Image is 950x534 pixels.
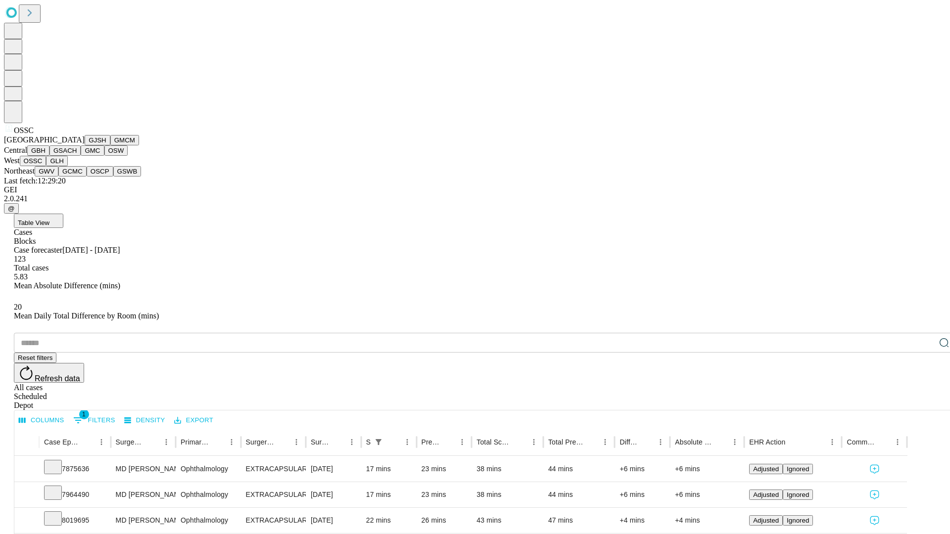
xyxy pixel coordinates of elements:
span: Table View [18,219,49,226]
div: +4 mins [675,508,739,533]
div: 17 mins [366,482,412,507]
span: Ignored [787,517,809,524]
span: Central [4,146,27,154]
span: Northeast [4,167,35,175]
button: GMC [81,145,104,156]
div: Total Scheduled Duration [476,438,512,446]
button: Show filters [372,435,385,449]
button: Sort [786,435,800,449]
span: Refresh data [35,374,80,383]
button: Menu [654,435,667,449]
button: Ignored [783,489,813,500]
button: Expand [19,512,34,530]
div: 38 mins [476,456,538,482]
button: Reset filters [14,353,56,363]
button: Menu [95,435,108,449]
button: Menu [225,435,238,449]
div: 26 mins [422,508,467,533]
div: MD [PERSON_NAME] [PERSON_NAME] Md [116,508,171,533]
button: Table View [14,214,63,228]
div: 47 mins [548,508,610,533]
span: 20 [14,303,22,311]
div: 8019695 [44,508,106,533]
div: Ophthalmology [181,482,236,507]
button: Expand [19,461,34,478]
span: @ [8,205,15,212]
div: Surgeon Name [116,438,144,446]
button: Menu [455,435,469,449]
button: @ [4,203,19,214]
span: Mean Absolute Difference (mins) [14,281,120,290]
div: 1 active filter [372,435,385,449]
span: Case forecaster [14,246,62,254]
div: 38 mins [476,482,538,507]
button: Refresh data [14,363,84,383]
span: Mean Daily Total Difference by Room (mins) [14,311,159,320]
div: 17 mins [366,456,412,482]
span: Adjusted [753,517,779,524]
button: GMCM [110,135,139,145]
div: +4 mins [619,508,665,533]
button: Adjusted [749,464,783,474]
span: 5.83 [14,272,28,281]
span: Adjusted [753,491,779,498]
button: Sort [331,435,345,449]
div: +6 mins [675,456,739,482]
div: 44 mins [548,456,610,482]
button: GBH [27,145,49,156]
button: Ignored [783,515,813,526]
div: [DATE] [311,456,356,482]
span: Ignored [787,465,809,473]
div: Ophthalmology [181,456,236,482]
button: Adjusted [749,489,783,500]
button: Select columns [16,413,67,428]
button: GWV [35,166,58,177]
button: Menu [527,435,541,449]
div: MD [PERSON_NAME] [PERSON_NAME] Md [116,456,171,482]
button: GSWB [113,166,142,177]
button: GSACH [49,145,81,156]
button: Menu [289,435,303,449]
span: Total cases [14,264,48,272]
button: Sort [145,435,159,449]
div: GEI [4,185,946,194]
div: MD [PERSON_NAME] [PERSON_NAME] Md [116,482,171,507]
div: Predicted In Room Duration [422,438,441,446]
div: EXTRACAPSULAR CATARACT REMOVAL WITH [MEDICAL_DATA] [246,482,301,507]
button: OSSC [20,156,47,166]
div: Total Predicted Duration [548,438,584,446]
span: Adjusted [753,465,779,473]
span: Ignored [787,491,809,498]
div: EHR Action [749,438,785,446]
button: GCMC [58,166,87,177]
div: EXTRACAPSULAR CATARACT REMOVAL WITH [MEDICAL_DATA] [246,508,301,533]
div: 23 mins [422,456,467,482]
div: Difference [619,438,639,446]
span: Reset filters [18,354,52,361]
div: +6 mins [619,456,665,482]
span: Last fetch: 12:29:20 [4,177,66,185]
div: [DATE] [311,482,356,507]
div: +6 mins [675,482,739,507]
span: [DATE] - [DATE] [62,246,120,254]
button: GLH [46,156,67,166]
button: Show filters [71,412,118,428]
button: Sort [877,435,891,449]
button: Menu [891,435,904,449]
div: 7964490 [44,482,106,507]
span: OSSC [14,126,34,134]
button: Sort [714,435,728,449]
div: Ophthalmology [181,508,236,533]
div: Scheduled In Room Duration [366,438,371,446]
button: Menu [159,435,173,449]
button: Ignored [783,464,813,474]
button: Sort [640,435,654,449]
button: Menu [728,435,742,449]
div: +6 mins [619,482,665,507]
button: Sort [584,435,598,449]
div: Absolute Difference [675,438,713,446]
div: 23 mins [422,482,467,507]
div: EXTRACAPSULAR CATARACT REMOVAL WITH [MEDICAL_DATA] [246,456,301,482]
span: 123 [14,255,26,263]
div: Surgery Name [246,438,275,446]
